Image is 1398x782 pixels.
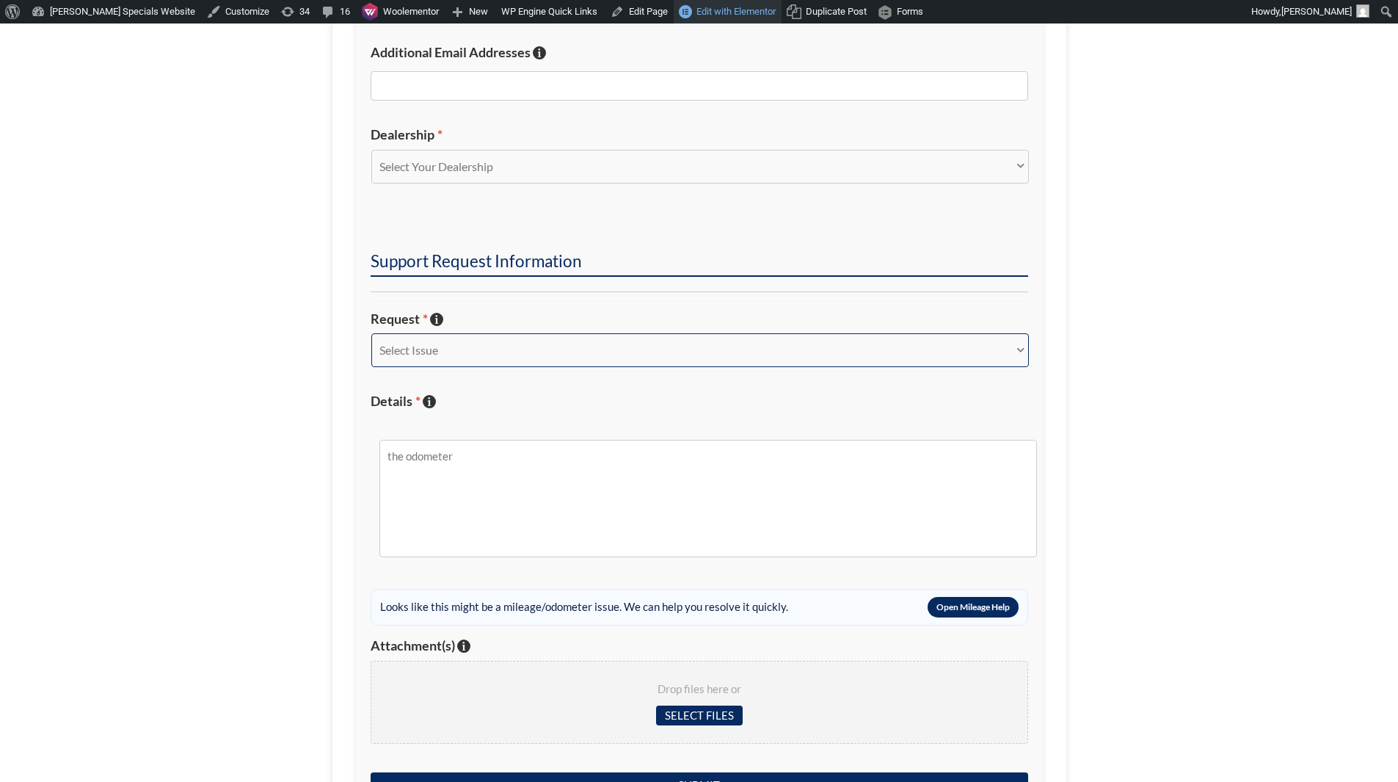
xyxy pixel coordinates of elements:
h2: Support Request Information [371,250,1028,277]
span: [PERSON_NAME] [1281,6,1352,17]
span: Drop files here or [389,679,1010,700]
span: Details [371,393,421,409]
span: Additional Email Addresses [371,44,531,60]
input: Select files [656,706,743,725]
span: Attachment(s) [371,637,455,654]
span: Edit with Elementor [696,6,776,17]
span: Request [371,311,428,327]
button: Open Mileage Help [928,597,1019,618]
label: Dealership [371,126,1028,143]
div: Looks like this might be a mileage/odometer issue. We can help you resolve it quickly. [380,597,788,618]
